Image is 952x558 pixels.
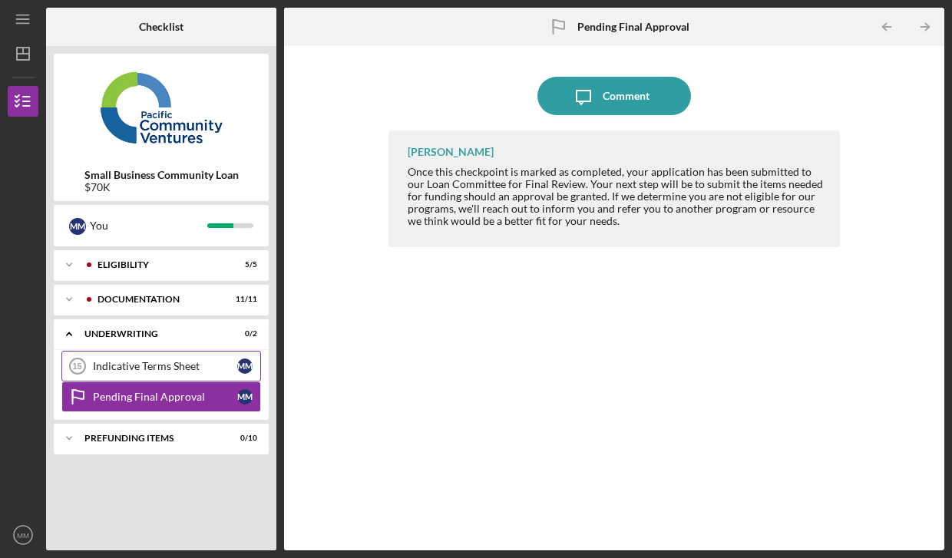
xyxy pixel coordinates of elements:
div: M M [237,389,253,404]
button: MM [8,520,38,550]
div: Documentation [98,295,219,304]
div: Indicative Terms Sheet [93,360,237,372]
b: Checklist [139,21,183,33]
div: Prefunding Items [84,434,219,443]
img: Product logo [54,61,269,154]
div: Comment [603,77,650,115]
b: Pending Final Approval [577,21,689,33]
div: Once this checkpoint is marked as completed, your application has been submitted to our Loan Comm... [408,166,825,227]
div: M M [69,218,86,235]
div: You [90,213,207,239]
div: Eligibility [98,260,219,269]
a: 15Indicative Terms SheetMM [61,351,261,381]
div: [PERSON_NAME] [408,146,494,158]
text: MM [17,531,29,540]
div: 11 / 11 [230,295,257,304]
div: 0 / 10 [230,434,257,443]
div: 0 / 2 [230,329,257,338]
button: Comment [537,77,691,115]
div: Pending Final Approval [93,391,237,403]
a: Pending Final ApprovalMM [61,381,261,412]
tspan: 15 [72,362,81,371]
div: $70K [84,181,239,193]
b: Small Business Community Loan [84,169,239,181]
div: 5 / 5 [230,260,257,269]
div: M M [237,358,253,374]
div: Underwriting [84,329,219,338]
